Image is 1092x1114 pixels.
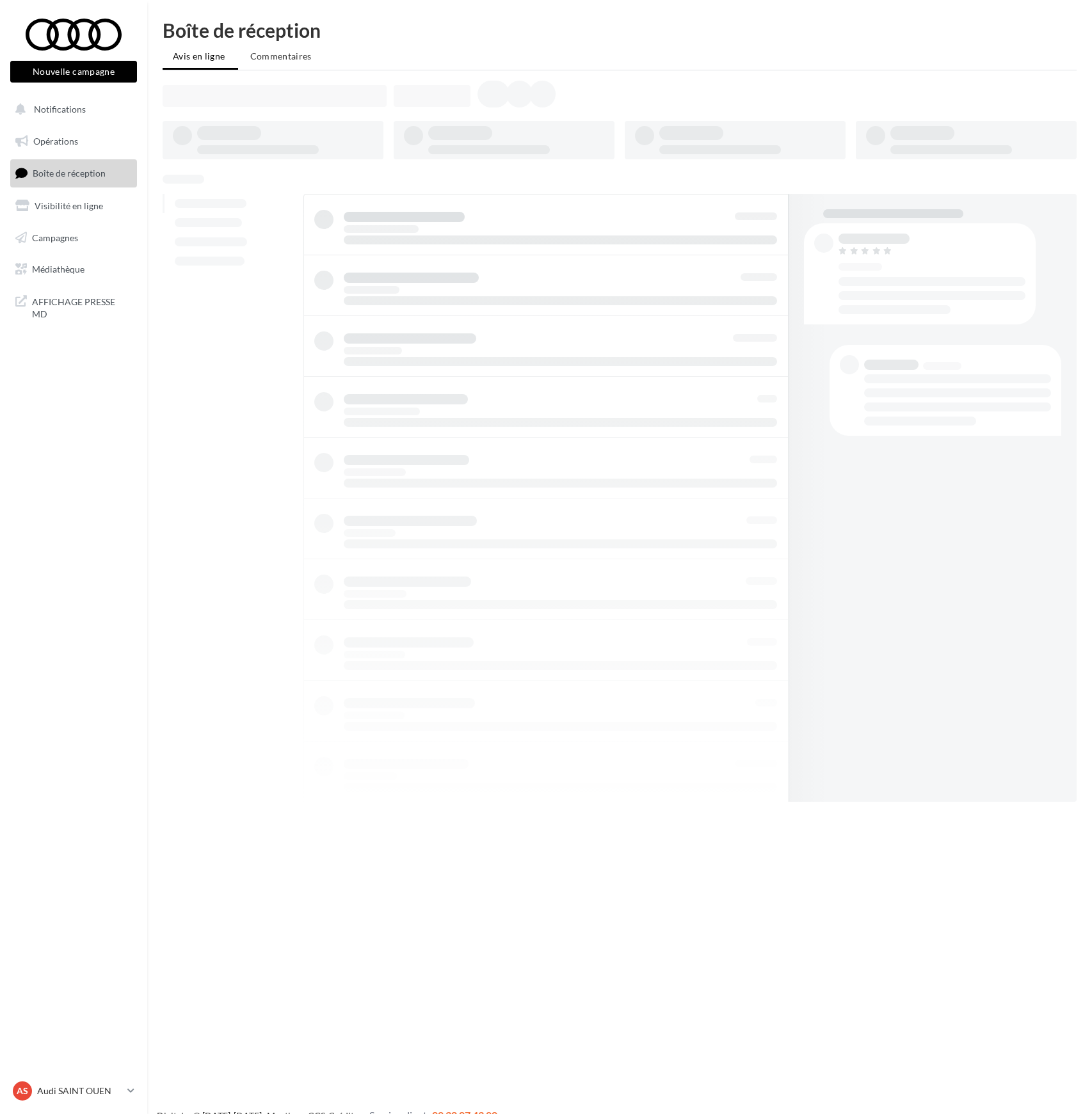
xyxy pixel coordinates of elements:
[32,232,78,243] span: Campagnes
[8,288,140,326] a: AFFICHAGE PRESSE MD
[37,1085,122,1097] p: Audi SAINT OUEN
[163,20,1077,40] div: Boîte de réception
[33,168,106,179] span: Boîte de réception
[8,96,134,123] button: Notifications
[10,1079,137,1103] a: AS Audi SAINT OUEN
[8,225,140,251] a: Campagnes
[17,1085,28,1097] span: AS
[8,159,140,187] a: Boîte de réception
[250,51,312,61] span: Commentaires
[8,256,140,283] a: Médiathèque
[10,61,137,83] button: Nouvelle campagne
[35,200,103,211] span: Visibilité en ligne
[34,104,86,115] span: Notifications
[8,193,140,219] a: Visibilité en ligne
[32,264,84,275] span: Médiathèque
[32,293,132,321] span: AFFICHAGE PRESSE MD
[8,128,140,155] a: Opérations
[33,136,78,147] span: Opérations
